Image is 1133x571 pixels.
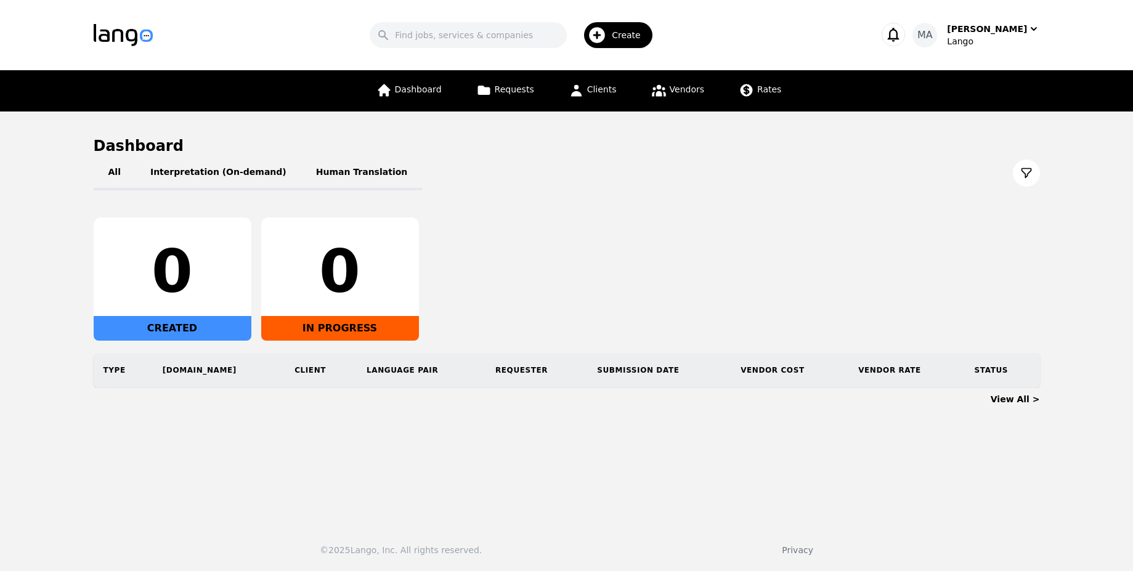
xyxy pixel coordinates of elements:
span: Clients [587,84,617,94]
a: Vendors [644,70,712,111]
button: Filter [1013,160,1040,187]
span: Vendors [670,84,704,94]
img: Logo [94,24,153,46]
button: Human Translation [301,156,423,190]
button: Create [567,17,660,53]
button: MA[PERSON_NAME]Lango [912,23,1039,47]
div: 0 [104,242,242,301]
div: © 2025 Lango, Inc. All rights reserved. [320,544,482,556]
button: All [94,156,136,190]
button: Interpretation (On-demand) [136,156,301,190]
a: Privacy [782,545,813,555]
div: Lango [947,35,1039,47]
th: Vendor Rate [848,353,964,387]
span: Create [612,29,649,41]
span: Requests [495,84,534,94]
div: [PERSON_NAME] [947,23,1027,35]
a: Rates [731,70,789,111]
a: Clients [561,70,624,111]
div: 0 [271,242,409,301]
a: View All > [991,394,1040,404]
th: Vendor Cost [731,353,848,387]
span: MA [917,28,933,43]
th: Submission Date [587,353,731,387]
input: Find jobs, services & companies [370,22,567,48]
div: IN PROGRESS [261,316,419,341]
a: Requests [469,70,542,111]
th: Type [94,353,153,387]
span: Dashboard [395,84,442,94]
th: Status [965,353,1040,387]
a: Dashboard [369,70,449,111]
h1: Dashboard [94,136,1040,156]
th: Requester [485,353,587,387]
th: [DOMAIN_NAME] [153,353,285,387]
th: Client [285,353,357,387]
div: CREATED [94,316,251,341]
th: Language Pair [357,353,485,387]
span: Rates [757,84,781,94]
